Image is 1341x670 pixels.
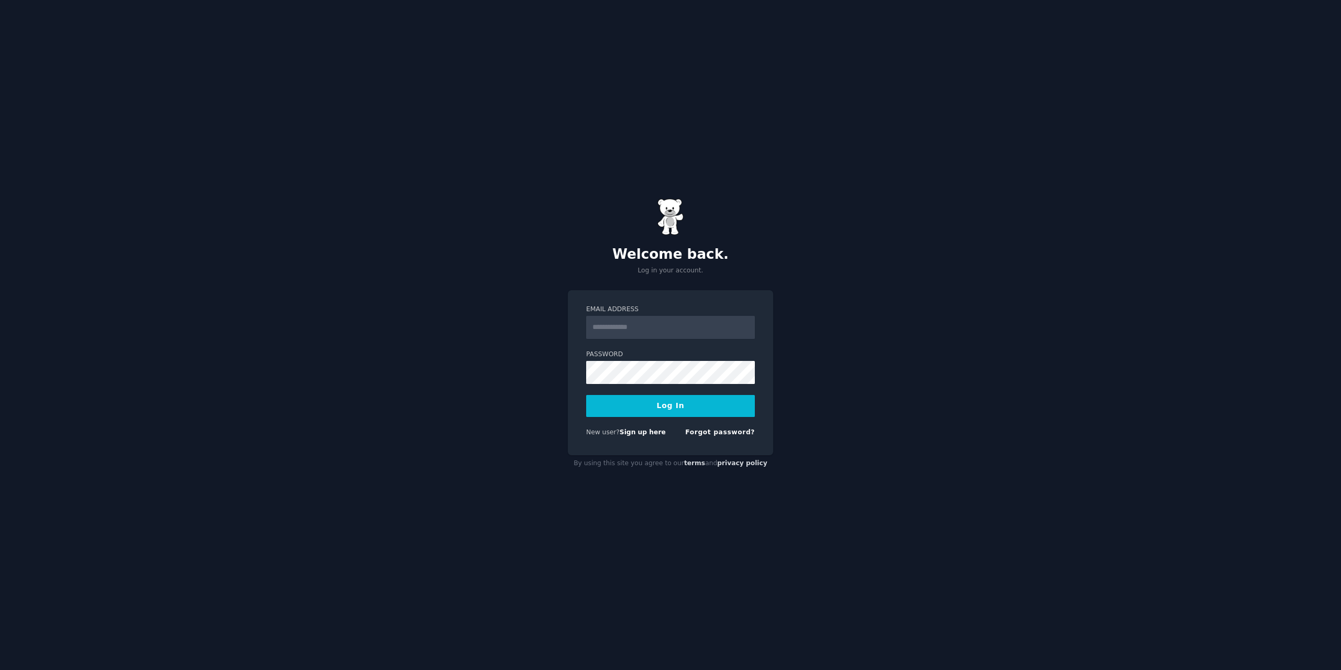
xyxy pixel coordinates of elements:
div: By using this site you agree to our and [568,455,773,472]
a: Sign up here [620,429,666,436]
label: Password [586,350,755,359]
h2: Welcome back. [568,246,773,263]
label: Email Address [586,305,755,314]
button: Log In [586,395,755,417]
span: New user? [586,429,620,436]
a: terms [684,459,705,467]
img: Gummy Bear [657,199,684,235]
a: privacy policy [717,459,767,467]
a: Forgot password? [685,429,755,436]
p: Log in your account. [568,266,773,276]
